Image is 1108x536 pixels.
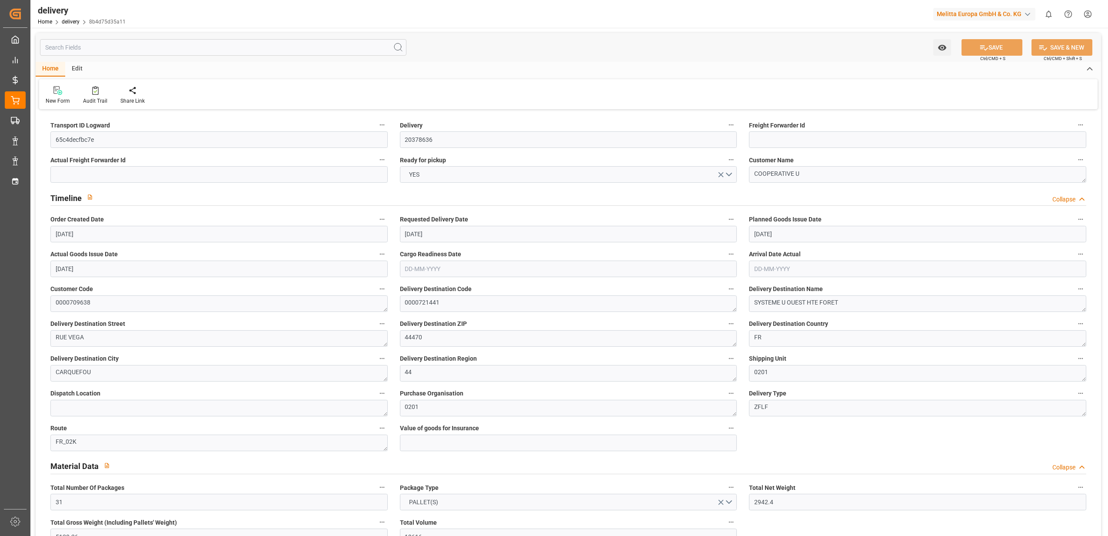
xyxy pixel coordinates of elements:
button: open menu [400,166,737,183]
button: Value of goods for Insurance [725,422,737,434]
textarea: SYSTEME U OUEST HTE FORET [749,295,1086,312]
button: SAVE & NEW [1031,39,1092,56]
button: Purchase Organisation [725,388,737,399]
button: View description [99,457,115,474]
span: Actual Freight Forwarder Id [50,156,126,165]
textarea: FR [749,330,1086,347]
textarea: 44470 [400,330,737,347]
button: Route [376,422,388,434]
span: Total Volume [400,518,437,527]
span: Customer Code [50,285,93,294]
span: Delivery Destination Name [749,285,823,294]
div: Share Link [120,97,145,105]
span: Order Created Date [50,215,104,224]
textarea: 44 [400,365,737,382]
textarea: RUE VEGA [50,330,388,347]
button: SAVE [962,39,1022,56]
span: Freight Forwarder Id [749,121,805,130]
span: Ctrl/CMD + S [980,55,1005,62]
span: Total Gross Weight (Including Pallets' Weight) [50,518,177,527]
span: Dispatch Location [50,389,100,398]
button: Shipping Unit [1075,353,1086,364]
span: Actual Goods Issue Date [50,250,118,259]
button: Melitta Europa GmbH & Co. KG [933,6,1039,22]
input: DD-MM-YYYY [400,261,737,277]
button: open menu [933,39,951,56]
input: DD-MM-YYYY [749,226,1086,242]
button: Delivery Destination Name [1075,283,1086,295]
textarea: 0000709638 [50,295,388,312]
a: delivery [62,19,80,25]
button: show 0 new notifications [1039,4,1058,24]
span: Package Type [400,483,439,492]
div: Home [36,62,65,77]
button: Planned Goods Issue Date [1075,214,1086,225]
span: Cargo Readiness Date [400,250,461,259]
button: Delivery [725,119,737,131]
button: Actual Goods Issue Date [376,248,388,260]
button: Transport ID Logward [376,119,388,131]
div: Audit Trail [83,97,107,105]
button: Delivery Type [1075,388,1086,399]
input: DD-MM-YYYY [50,261,388,277]
span: Ctrl/CMD + Shift + S [1044,55,1082,62]
textarea: 0201 [400,400,737,416]
textarea: CARQUEFOU [50,365,388,382]
div: Collapse [1052,195,1075,204]
button: Total Volume [725,516,737,528]
textarea: 0000721441 [400,295,737,312]
textarea: FR_02K [50,435,388,451]
span: Value of goods for Insurance [400,424,479,433]
span: Shipping Unit [749,354,786,363]
h2: Timeline [50,192,82,204]
span: Transport ID Logward [50,121,110,130]
button: Delivery Destination City [376,353,388,364]
span: Delivery [400,121,423,130]
span: Planned Goods Issue Date [749,215,822,224]
button: Order Created Date [376,214,388,225]
button: Actual Freight Forwarder Id [376,154,388,165]
textarea: ZFLF [749,400,1086,416]
span: Arrival Date Actual [749,250,801,259]
span: Delivery Destination Street [50,319,125,328]
span: Delivery Destination ZIP [400,319,467,328]
div: Melitta Europa GmbH & Co. KG [933,8,1035,20]
button: Delivery Destination Street [376,318,388,329]
button: Customer Code [376,283,388,295]
span: Delivery Destination City [50,354,119,363]
div: Collapse [1052,463,1075,472]
a: Home [38,19,52,25]
button: Delivery Destination Country [1075,318,1086,329]
button: Customer Name [1075,154,1086,165]
span: Delivery Destination Region [400,354,477,363]
span: Total Number Of Packages [50,483,124,492]
button: Arrival Date Actual [1075,248,1086,260]
span: Purchase Organisation [400,389,463,398]
div: New Form [46,97,70,105]
button: View description [82,189,98,205]
span: Total Net Weight [749,483,795,492]
span: PALLET(S) [405,498,443,507]
button: Freight Forwarder Id [1075,119,1086,131]
input: DD-MM-YYYY [50,226,388,242]
button: Delivery Destination Region [725,353,737,364]
button: Total Number Of Packages [376,482,388,493]
button: Dispatch Location [376,388,388,399]
span: Requested Delivery Date [400,215,468,224]
span: Customer Name [749,156,794,165]
span: Delivery Destination Country [749,319,828,328]
button: open menu [400,494,737,510]
span: Ready for pickup [400,156,446,165]
button: Delivery Destination Code [725,283,737,295]
div: Edit [65,62,89,77]
button: Total Gross Weight (Including Pallets' Weight) [376,516,388,528]
textarea: COOPERATIVE U [749,166,1086,183]
h2: Material Data [50,460,99,472]
button: Cargo Readiness Date [725,248,737,260]
button: Requested Delivery Date [725,214,737,225]
button: Total Net Weight [1075,482,1086,493]
input: Search Fields [40,39,406,56]
button: Ready for pickup [725,154,737,165]
span: YES [405,170,424,179]
textarea: 0201 [749,365,1086,382]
